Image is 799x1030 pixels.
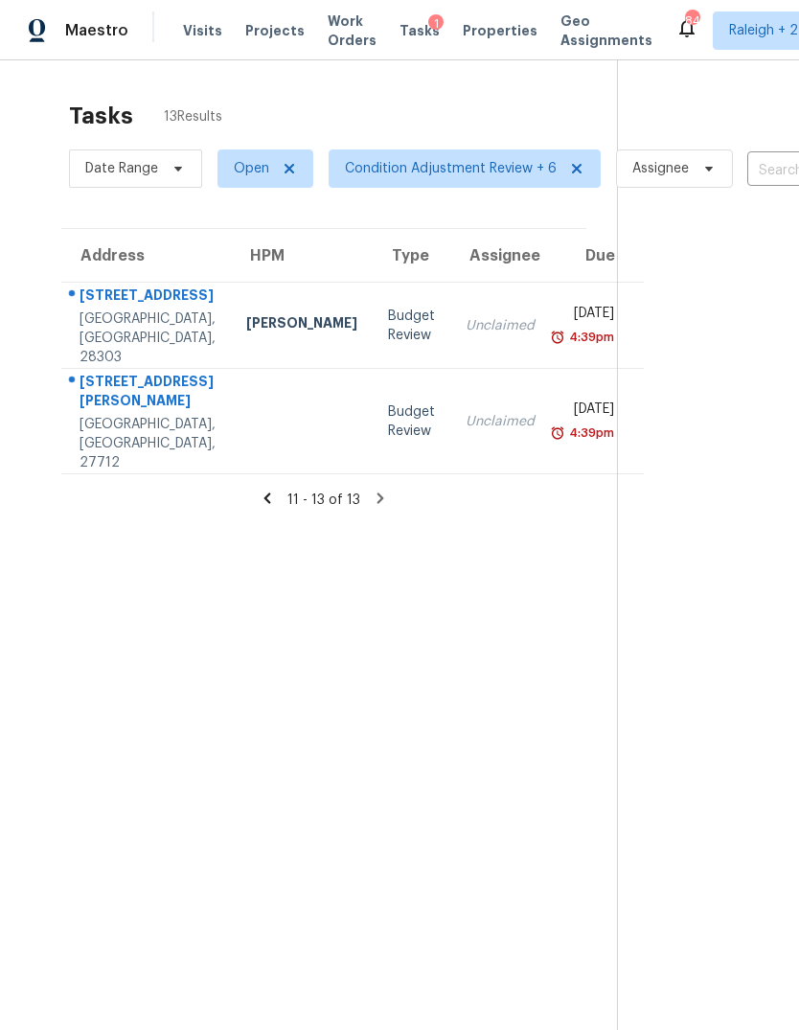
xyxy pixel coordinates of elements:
div: Unclaimed [466,412,535,431]
span: Condition Adjustment Review + 6 [345,159,557,178]
span: Geo Assignments [560,11,652,50]
div: [STREET_ADDRESS][PERSON_NAME] [80,372,216,415]
span: Tasks [399,24,440,37]
div: [GEOGRAPHIC_DATA], [GEOGRAPHIC_DATA], 27712 [80,415,216,472]
img: Overdue Alarm Icon [550,423,565,443]
span: Date Range [85,159,158,178]
div: 4:39pm [565,328,614,347]
div: [STREET_ADDRESS] [80,286,216,309]
div: Unclaimed [466,316,535,335]
span: Visits [183,21,222,40]
span: 13 Results [164,107,222,126]
th: HPM [231,229,373,283]
h2: Tasks [69,106,133,126]
div: 4:39pm [565,423,614,443]
th: Address [61,229,231,283]
span: Raleigh + 2 [729,21,798,40]
span: Maestro [65,21,128,40]
div: 1 [428,14,444,34]
th: Due [550,229,644,283]
div: 84 [685,11,698,31]
span: Work Orders [328,11,377,50]
div: [DATE] [565,304,614,328]
th: Assignee [450,229,550,283]
span: Open [234,159,269,178]
span: 11 - 13 of 13 [287,493,360,507]
div: [GEOGRAPHIC_DATA], [GEOGRAPHIC_DATA], 28303 [80,309,216,367]
div: [DATE] [565,400,614,423]
span: Assignee [632,159,689,178]
div: [PERSON_NAME] [246,313,357,337]
span: Projects [245,21,305,40]
img: Overdue Alarm Icon [550,328,565,347]
div: Budget Review [388,307,435,345]
div: Budget Review [388,402,435,441]
th: Type [373,229,450,283]
span: Properties [463,21,537,40]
